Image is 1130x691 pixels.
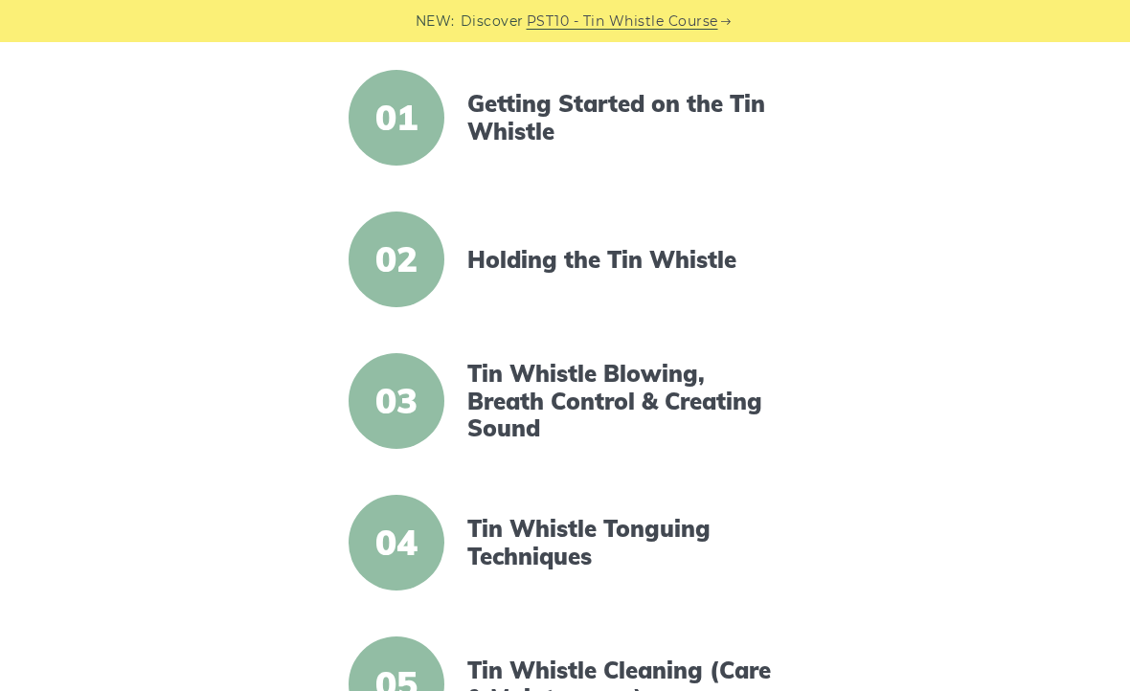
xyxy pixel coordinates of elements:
[461,11,524,33] span: Discover
[349,495,444,591] span: 04
[527,11,718,33] a: PST10 - Tin Whistle Course
[349,353,444,449] span: 03
[416,11,455,33] span: NEW:
[467,246,782,274] a: Holding the Tin Whistle
[349,212,444,307] span: 02
[467,90,782,145] a: Getting Started on the Tin Whistle
[467,360,782,442] a: Tin Whistle Blowing, Breath Control & Creating Sound
[467,515,782,570] a: Tin Whistle Tonguing Techniques
[349,70,444,166] span: 01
